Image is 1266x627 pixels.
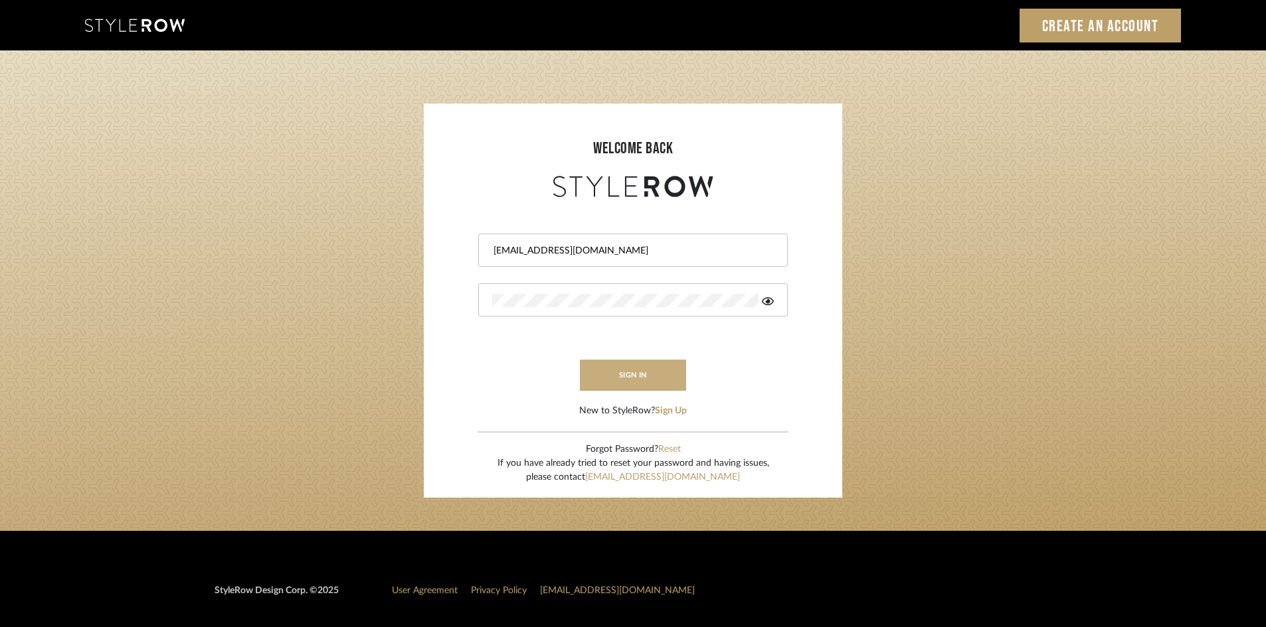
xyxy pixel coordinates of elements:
[540,586,695,595] a: [EMAIL_ADDRESS][DOMAIN_NAME]
[658,443,681,456] button: Reset
[497,443,769,456] div: Forgot Password?
[497,456,769,484] div: If you have already tried to reset your password and having issues, please contact
[471,586,527,595] a: Privacy Policy
[585,472,740,482] a: [EMAIL_ADDRESS][DOMAIN_NAME]
[579,404,687,418] div: New to StyleRow?
[655,404,687,418] button: Sign Up
[437,137,829,161] div: welcome back
[215,584,339,608] div: StyleRow Design Corp. ©2025
[392,586,458,595] a: User Agreement
[580,360,686,391] button: sign in
[1020,9,1182,42] a: Create an Account
[492,244,770,257] input: Email Address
